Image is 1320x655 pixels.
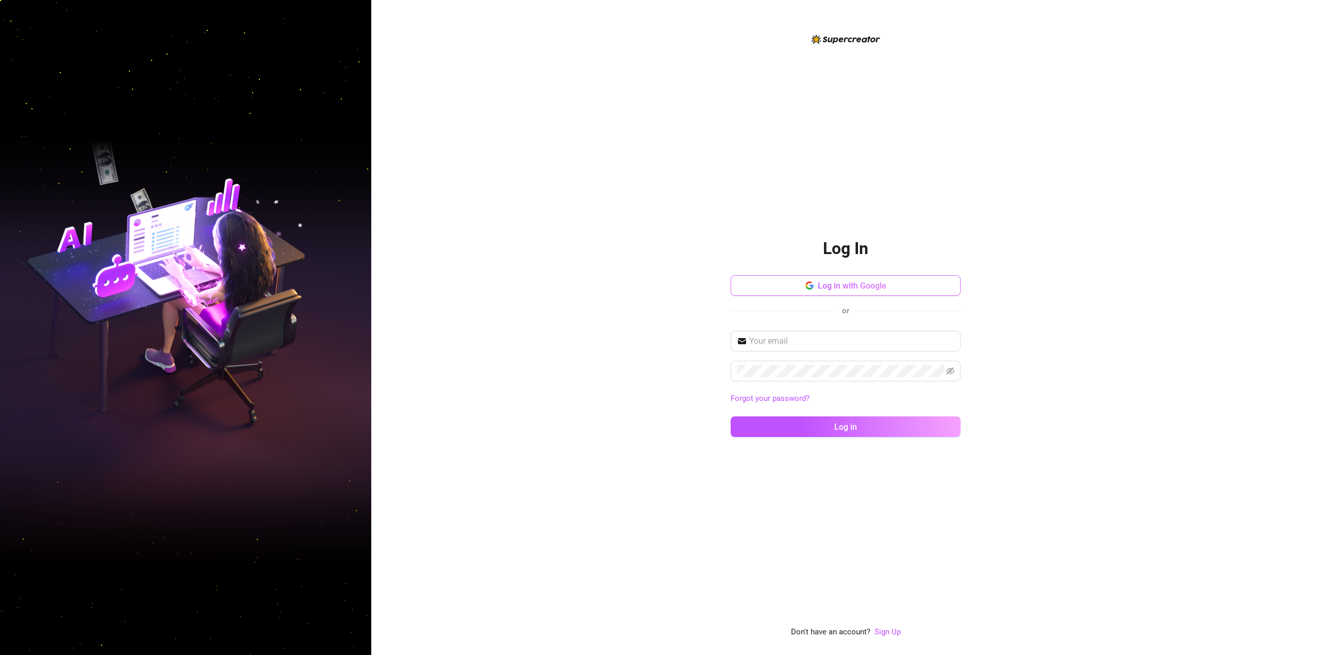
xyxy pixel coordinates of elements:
img: logo-BBDzfeDw.svg [812,35,880,44]
span: Log in with Google [818,281,886,291]
a: Forgot your password? [731,393,961,405]
button: Log in with Google [731,275,961,296]
span: or [842,306,849,315]
span: Don't have an account? [791,626,870,639]
a: Sign Up [874,626,901,639]
a: Sign Up [874,627,901,636]
button: Log in [731,416,961,437]
a: Forgot your password? [731,394,810,403]
h2: Log In [823,238,868,259]
span: Log in [834,422,857,432]
input: Your email [749,335,954,347]
span: eye-invisible [946,367,954,375]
